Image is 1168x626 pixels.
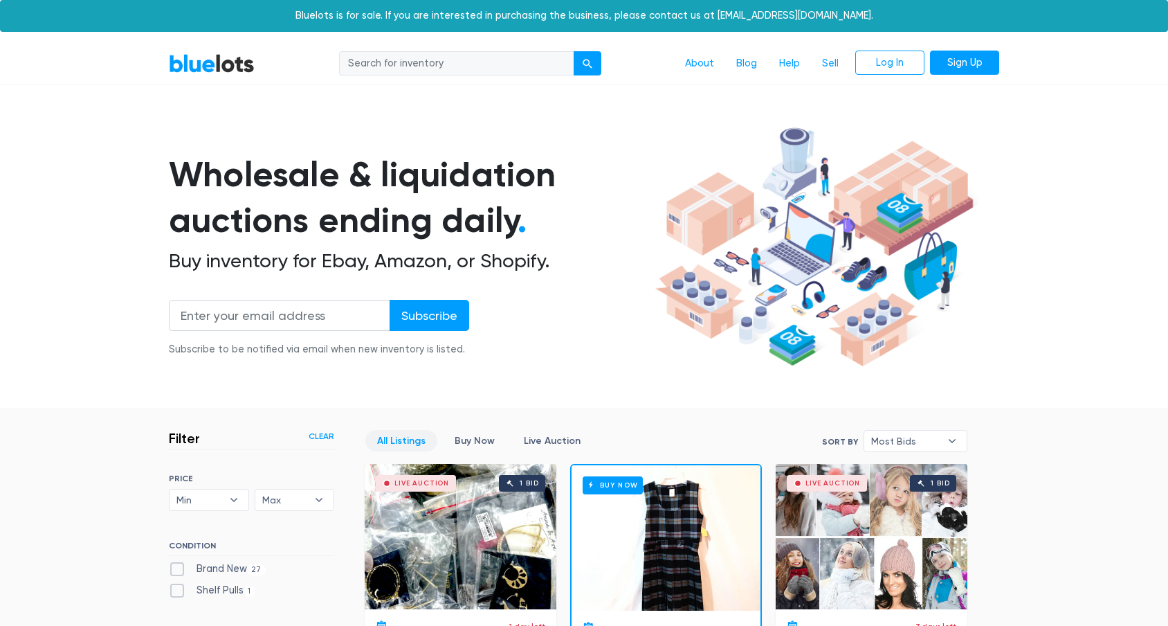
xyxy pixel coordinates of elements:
h2: Buy inventory for Ebay, Amazon, or Shopify. [169,249,650,273]
b: ▾ [938,431,967,451]
span: . [518,199,527,241]
h6: CONDITION [169,541,334,556]
input: Subscribe [390,300,469,331]
label: Sort By [822,436,858,448]
label: Shelf Pulls [169,583,255,598]
b: ▾ [304,490,334,510]
h3: Filter [169,430,200,447]
span: 27 [247,564,266,575]
a: Buy Now [572,465,760,611]
a: Buy Now [443,430,507,451]
a: Sell [811,51,850,77]
img: hero-ee84e7d0318cb26816c560f6b4441b76977f77a177738b4e94f68c95b2b83dbb.png [650,121,978,373]
span: Most Bids [871,431,940,451]
div: 1 bid [931,480,949,487]
span: 1 [244,586,255,597]
span: Max [262,490,308,510]
a: BlueLots [169,53,255,73]
input: Search for inventory [339,51,574,76]
h6: PRICE [169,474,334,483]
a: Live Auction [512,430,592,451]
h1: Wholesale & liquidation auctions ending daily [169,152,650,244]
h6: Buy Now [583,476,643,494]
a: Blog [725,51,768,77]
b: ▾ [219,490,248,510]
a: Live Auction 1 bid [776,464,967,609]
div: Live Auction [805,480,860,487]
div: Subscribe to be notified via email when new inventory is listed. [169,342,469,357]
a: About [674,51,725,77]
a: Log In [855,51,924,75]
a: Live Auction 1 bid [365,464,556,609]
a: All Listings [365,430,437,451]
a: Help [768,51,811,77]
input: Enter your email address [169,300,390,331]
a: Sign Up [930,51,999,75]
span: Min [176,490,222,510]
a: Clear [309,430,334,442]
div: Live Auction [394,480,449,487]
div: 1 bid [520,480,538,487]
label: Brand New [169,562,266,577]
